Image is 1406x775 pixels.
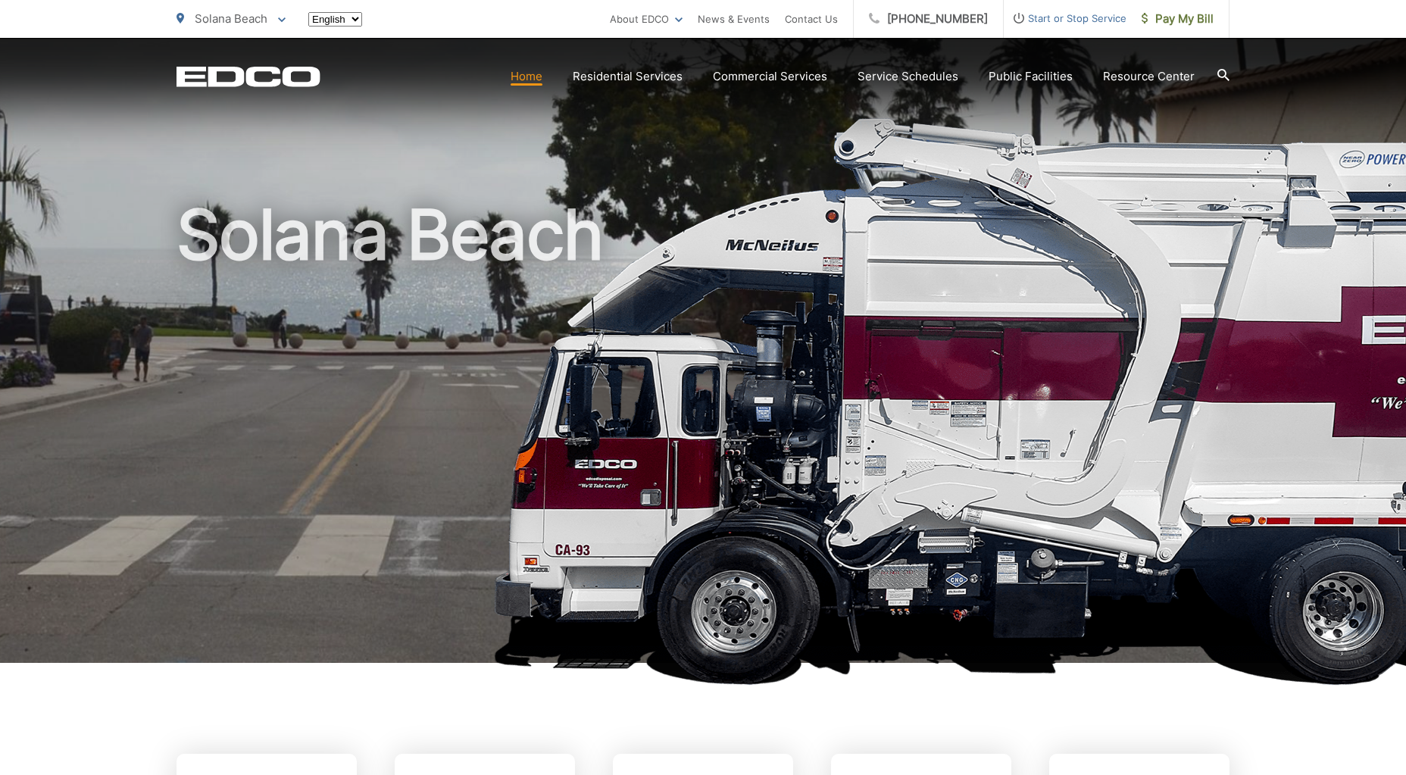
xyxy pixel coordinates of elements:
[177,197,1229,677] h1: Solana Beach
[308,12,362,27] select: Select a language
[713,67,827,86] a: Commercial Services
[858,67,958,86] a: Service Schedules
[785,10,838,28] a: Contact Us
[195,11,267,26] span: Solana Beach
[511,67,542,86] a: Home
[177,66,320,87] a: EDCD logo. Return to the homepage.
[698,10,770,28] a: News & Events
[1142,10,1214,28] span: Pay My Bill
[1103,67,1195,86] a: Resource Center
[989,67,1073,86] a: Public Facilities
[610,10,683,28] a: About EDCO
[573,67,683,86] a: Residential Services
